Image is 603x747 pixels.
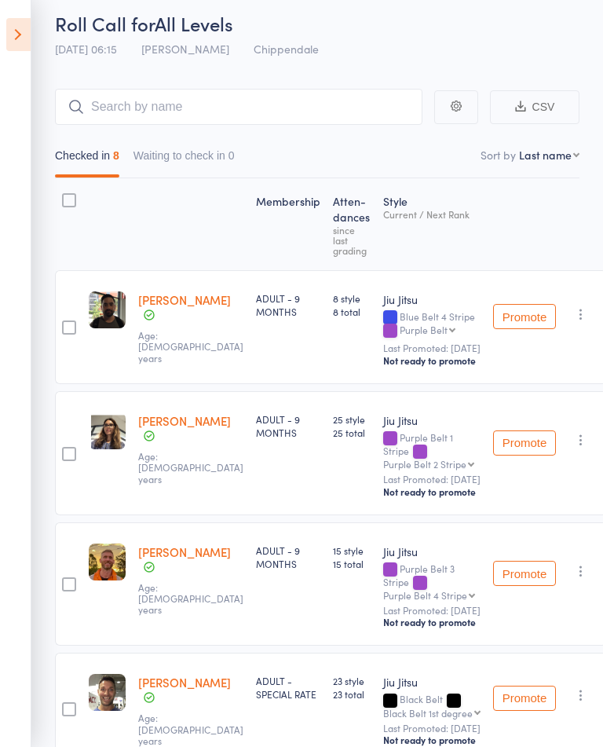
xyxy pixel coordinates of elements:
a: [PERSON_NAME] [138,412,231,429]
div: Jiu Jitsu [383,291,481,307]
span: 25 total [333,426,371,439]
button: CSV [490,90,579,124]
span: 15 total [333,557,371,570]
div: Black Belt [383,694,481,717]
span: 8 style [333,291,371,305]
div: Purple Belt 4 Stripe [383,590,467,600]
div: Blue Belt 4 Stripe [383,311,481,338]
div: Jiu Jitsu [383,412,481,428]
span: 8 total [333,305,371,318]
img: image1688468864.png [89,544,126,580]
div: Not ready to promote [383,734,481,746]
a: [PERSON_NAME] [138,291,231,308]
div: Atten­dances [327,185,377,263]
div: Membership [250,185,327,263]
div: Jiu Jitsu [383,674,481,690]
div: Jiu Jitsu [383,544,481,559]
img: image1688462846.png [89,412,126,449]
div: Purple Belt 3 Stripe [383,563,481,600]
div: 0 [228,149,235,162]
button: Promote [493,561,556,586]
div: ADULT - 9 MONTHS [256,544,320,570]
img: image1688468882.png [89,291,126,328]
button: Promote [493,304,556,329]
div: ADULT - 9 MONTHS [256,291,320,318]
label: Sort by [481,147,516,163]
small: Last Promoted: [DATE] [383,723,481,734]
small: Last Promoted: [DATE] [383,605,481,616]
small: Last Promoted: [DATE] [383,474,481,485]
div: ADULT - SPECIAL RATE [256,674,320,701]
button: Promote [493,430,556,456]
div: ADULT - 9 MONTHS [256,412,320,439]
span: 23 style [333,674,371,687]
span: Age: [DEMOGRAPHIC_DATA] years [138,328,243,364]
div: Purple Belt 1 Stripe [383,432,481,469]
div: Not ready to promote [383,616,481,628]
div: since last grading [333,225,371,255]
a: [PERSON_NAME] [138,674,231,690]
div: Not ready to promote [383,485,481,498]
div: Not ready to promote [383,354,481,367]
span: 15 style [333,544,371,557]
div: Current / Next Rank [383,209,481,219]
div: 8 [113,149,119,162]
span: Age: [DEMOGRAPHIC_DATA] years [138,711,243,747]
div: Purple Belt 2 Stripe [383,459,466,469]
span: Roll Call for [55,10,155,36]
div: Style [377,185,487,263]
div: Black Belt 1st degree [383,708,473,718]
span: 23 total [333,687,371,701]
span: Chippendale [254,41,319,57]
span: [DATE] 06:15 [55,41,117,57]
a: [PERSON_NAME] [138,544,231,560]
span: Age: [DEMOGRAPHIC_DATA] years [138,580,243,617]
span: [PERSON_NAME] [141,41,229,57]
span: All Levels [155,10,233,36]
span: 25 style [333,412,371,426]
img: image1687760530.png [89,674,126,711]
div: Last name [519,147,572,163]
button: Checked in8 [55,141,119,178]
button: Waiting to check in0 [133,141,235,178]
div: Purple Belt [400,324,448,335]
small: Last Promoted: [DATE] [383,342,481,353]
span: Age: [DEMOGRAPHIC_DATA] years [138,449,243,485]
button: Promote [493,686,556,711]
input: Search by name [55,89,422,125]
